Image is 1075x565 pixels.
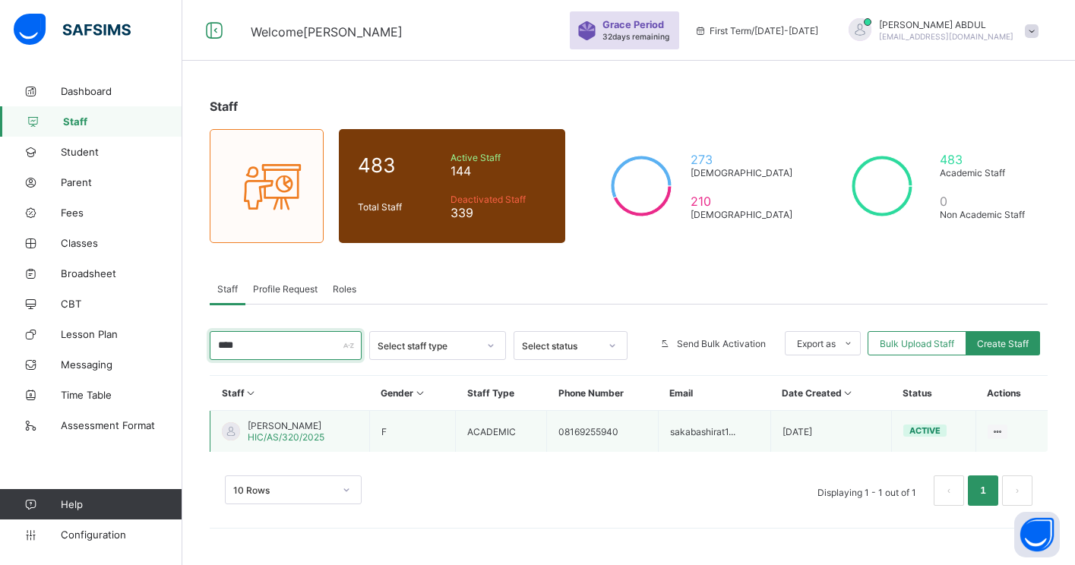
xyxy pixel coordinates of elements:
[842,387,855,399] i: Sort in Ascending Order
[602,32,669,41] span: 32 days remaining
[968,475,998,506] li: 1
[451,152,546,163] span: Active Staff
[691,167,792,178] span: [DEMOGRAPHIC_DATA]
[245,387,258,399] i: Sort in Ascending Order
[61,207,182,219] span: Fees
[354,197,447,216] div: Total Staff
[691,194,792,209] span: 210
[248,420,324,431] span: [PERSON_NAME]
[233,485,334,496] div: 10 Rows
[451,205,546,220] span: 339
[694,25,818,36] span: session/term information
[61,358,182,371] span: Messaging
[413,387,426,399] i: Sort in Ascending Order
[879,19,1013,30] span: [PERSON_NAME] ABDUL
[333,283,356,295] span: Roles
[456,411,547,453] td: ACADEMIC
[522,340,599,352] div: Select status
[369,411,455,453] td: F
[61,267,182,279] span: Broadsheet
[658,411,770,453] td: sakabashirat1...
[253,283,318,295] span: Profile Request
[770,411,891,453] td: [DATE]
[1014,512,1060,557] button: Open asap
[909,425,941,436] span: active
[879,32,1013,41] span: [EMAIL_ADDRESS][DOMAIN_NAME]
[975,376,1048,411] th: Actions
[691,152,792,167] span: 273
[833,18,1046,43] div: SAHEEDABDUL
[248,431,324,443] span: HIC/AS/320/2025
[975,481,990,500] a: 1
[1002,475,1032,506] li: 下一页
[61,298,182,310] span: CBT
[451,163,546,178] span: 144
[61,85,182,97] span: Dashboard
[61,498,182,510] span: Help
[378,340,478,352] div: Select staff type
[451,194,546,205] span: Deactivated Staff
[934,475,964,506] li: 上一页
[61,419,182,431] span: Assessment Format
[358,153,443,177] span: 483
[977,338,1029,349] span: Create Staff
[61,176,182,188] span: Parent
[61,237,182,249] span: Classes
[934,475,964,506] button: prev page
[602,19,664,30] span: Grace Period
[770,376,891,411] th: Date Created
[63,115,182,128] span: Staff
[14,14,131,46] img: safsims
[891,376,975,411] th: Status
[691,209,792,220] span: [DEMOGRAPHIC_DATA]
[1002,475,1032,506] button: next page
[577,21,596,40] img: sticker-purple.71386a28dfed39d6af7621340158ba97.svg
[61,389,182,401] span: Time Table
[547,376,659,411] th: Phone Number
[677,338,766,349] span: Send Bulk Activation
[61,146,182,158] span: Student
[547,411,659,453] td: 08169255940
[940,167,1029,178] span: Academic Staff
[658,376,770,411] th: Email
[456,376,547,411] th: Staff Type
[217,283,238,295] span: Staff
[940,152,1029,167] span: 483
[940,209,1029,220] span: Non Academic Staff
[251,24,403,39] span: Welcome [PERSON_NAME]
[806,475,928,506] li: Displaying 1 - 1 out of 1
[210,376,370,411] th: Staff
[940,194,1029,209] span: 0
[797,338,836,349] span: Export as
[210,99,238,114] span: Staff
[61,529,182,541] span: Configuration
[61,328,182,340] span: Lesson Plan
[369,376,455,411] th: Gender
[880,338,954,349] span: Bulk Upload Staff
